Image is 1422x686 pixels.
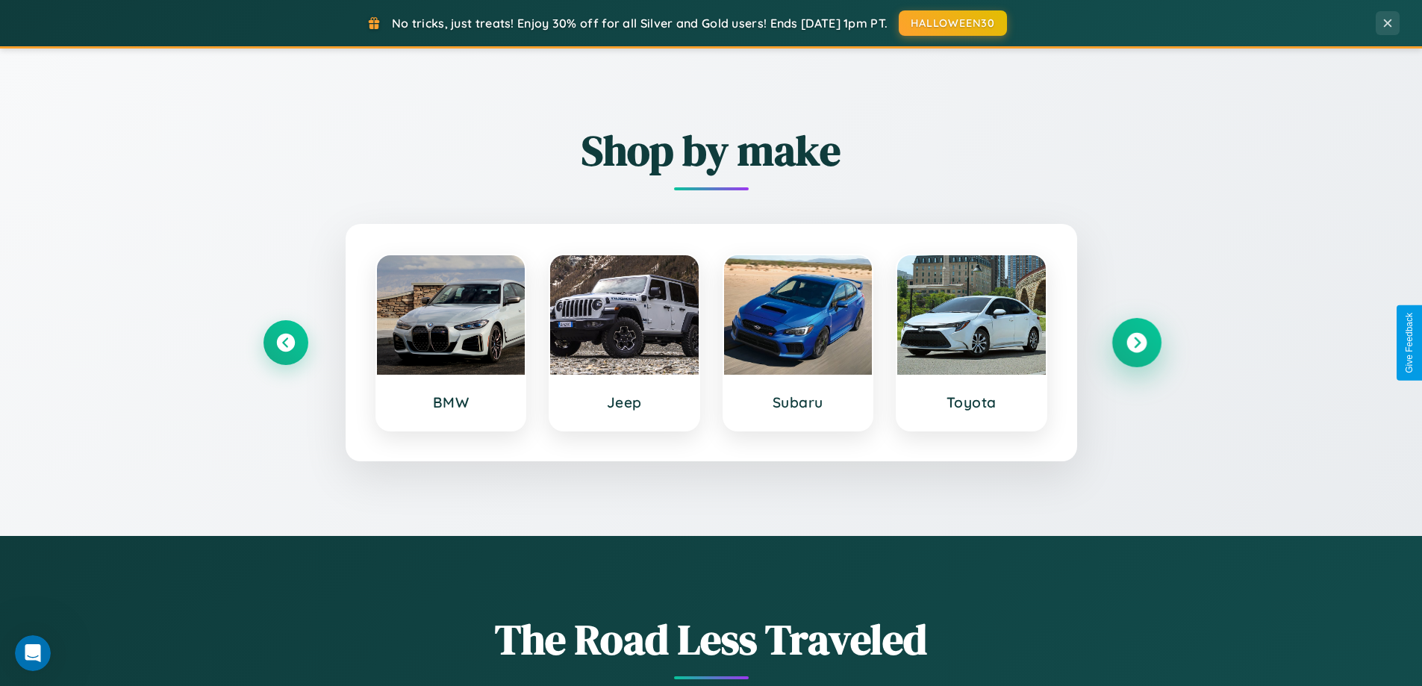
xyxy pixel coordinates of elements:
h1: The Road Less Traveled [263,611,1159,668]
button: HALLOWEEN30 [899,10,1007,36]
h3: Toyota [912,393,1031,411]
h2: Shop by make [263,122,1159,179]
h3: BMW [392,393,511,411]
h3: Subaru [739,393,858,411]
iframe: Intercom live chat [15,635,51,671]
span: No tricks, just treats! Enjoy 30% off for all Silver and Gold users! Ends [DATE] 1pm PT. [392,16,888,31]
div: Give Feedback [1404,313,1415,373]
h3: Jeep [565,393,684,411]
